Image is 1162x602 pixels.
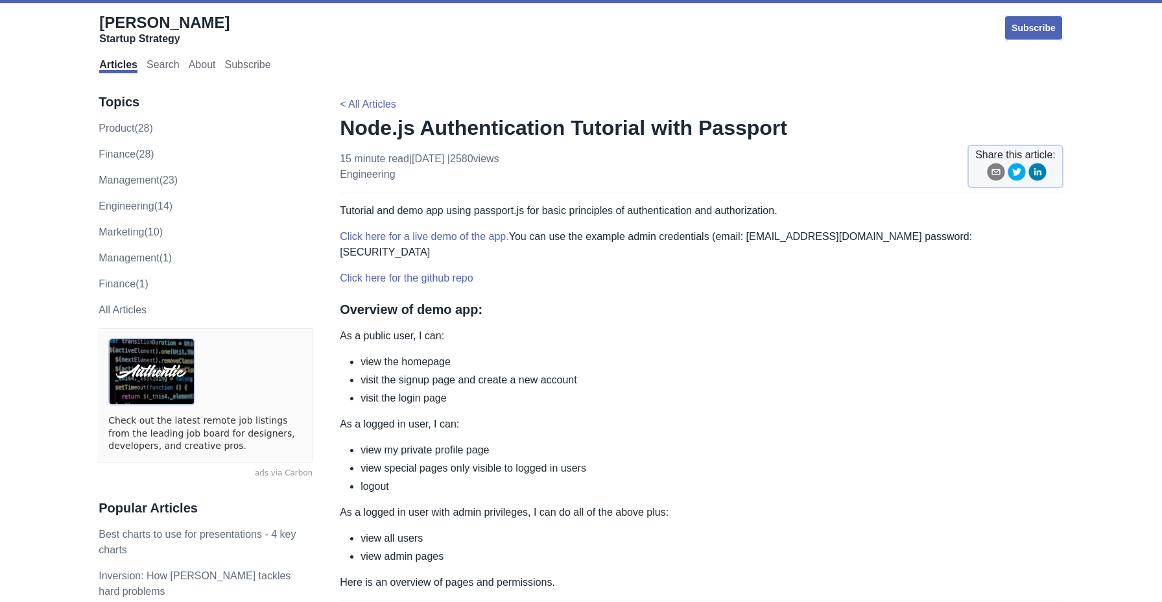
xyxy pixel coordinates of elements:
[361,391,1063,406] li: visit the login page
[361,531,1063,546] li: view all users
[147,59,180,73] a: Search
[99,175,178,186] a: management(23)
[99,13,230,45] a: [PERSON_NAME]Startup Strategy
[1028,163,1047,186] button: linkedin
[189,59,216,73] a: About
[361,442,1063,458] li: view my private profile page
[340,99,396,110] a: < All Articles
[340,115,1063,141] h1: Node.js Authentication Tutorial with Passport
[340,203,1063,219] p: Tutorial and demo app using passport.js for basic principles of authentication and authorization.
[99,14,230,31] span: [PERSON_NAME]
[975,147,1056,163] span: Share this article:
[99,149,154,160] a: finance(28)
[340,575,1063,590] p: Here is an overview of pages and permissions.
[1004,15,1063,41] a: Subscribe
[447,153,499,164] span: | 2580 views
[340,302,1063,318] h3: Overview of demo app:
[99,252,172,263] a: Management(1)
[99,468,313,479] a: ads via Carbon
[361,461,1063,476] li: view special pages only visible to logged in users
[340,231,509,242] a: Click here for a live demo of the app.
[99,304,147,315] a: All Articles
[99,32,230,45] div: Startup Strategy
[361,354,1063,370] li: view the homepage
[99,529,296,555] a: Best charts to use for presentations - 4 key charts
[99,200,172,211] a: engineering(14)
[99,123,153,134] a: product(28)
[99,226,163,237] a: marketing(10)
[99,500,313,516] h3: Popular Articles
[340,151,499,182] p: 15 minute read | [DATE]
[99,94,313,110] h3: Topics
[340,272,473,283] a: Click here for the github repo
[99,278,148,289] a: Finance(1)
[340,505,1063,520] p: As a logged in user with admin privileges, I can do all of the above plus:
[340,416,1063,432] p: As a logged in user, I can:
[340,328,1063,344] p: As a public user, I can:
[340,169,395,180] a: engineering
[987,163,1005,186] button: email
[99,59,137,73] a: Articles
[361,549,1063,564] li: view admin pages
[99,570,290,597] a: Inversion: How [PERSON_NAME] tackles hard problems
[361,372,1063,388] li: visit the signup page and create a new account
[340,229,1063,260] p: You can use the example admin credentials (email: [EMAIL_ADDRESS][DOMAIN_NAME] password: [SECURIT...
[108,338,195,405] img: ads via Carbon
[361,479,1063,494] li: logout
[1008,163,1026,186] button: twitter
[108,415,303,453] a: Check out the latest remote job listings from the leading job board for designers, developers, an...
[224,59,270,73] a: Subscribe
